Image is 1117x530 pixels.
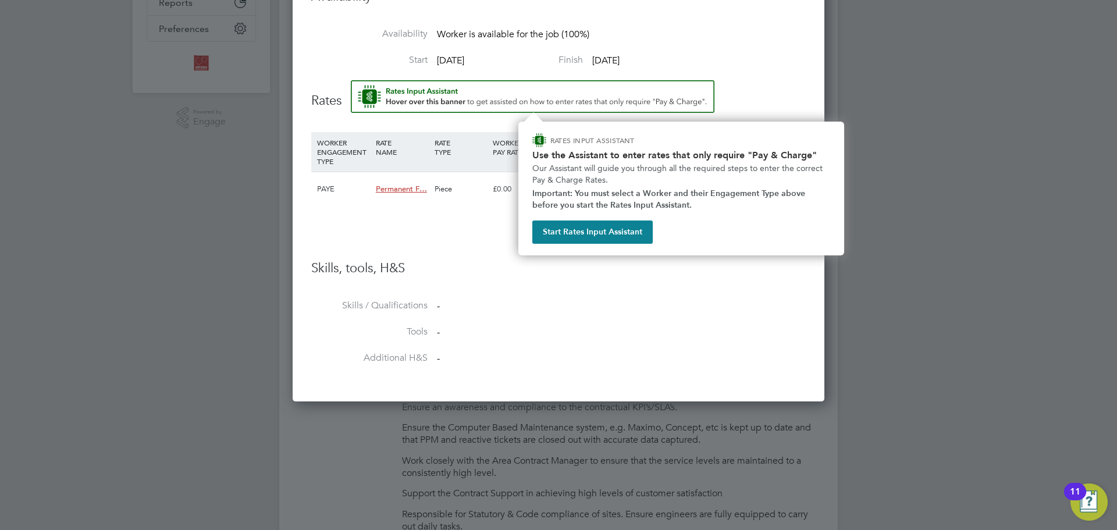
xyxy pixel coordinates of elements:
[437,55,464,66] span: [DATE]
[490,172,549,206] div: £0.00
[1070,492,1080,507] div: 11
[532,220,653,244] button: Start Rates Input Assistant
[532,133,546,147] img: ENGAGE Assistant Icon
[311,300,428,312] label: Skills / Qualifications
[311,260,806,277] h3: Skills, tools, H&S
[314,132,373,172] div: WORKER ENGAGEMENT TYPE
[351,80,714,113] button: Rate Assistant
[592,55,620,66] span: [DATE]
[311,352,428,364] label: Additional H&S
[437,29,589,40] span: Worker is available for the job (100%)
[311,80,806,109] h3: Rates
[437,353,440,364] span: -
[1070,483,1108,521] button: Open Resource Center, 11 new notifications
[490,132,549,162] div: WORKER PAY RATE
[532,188,807,210] strong: Important: You must select a Worker and their Engagement Type above before you start the Rates In...
[532,163,830,186] p: Our Assistant will guide you through all the required steps to enter the correct Pay & Charge Rates.
[518,122,844,255] div: How to input Rates that only require Pay & Charge
[437,300,440,312] span: -
[311,326,428,338] label: Tools
[376,184,427,194] span: Permanent F…
[314,172,373,206] div: PAYE
[311,54,428,66] label: Start
[437,326,440,338] span: -
[550,136,696,145] p: RATES INPUT ASSISTANT
[467,54,583,66] label: Finish
[311,28,428,40] label: Availability
[373,132,432,162] div: RATE NAME
[432,172,490,206] div: Piece
[432,132,490,162] div: RATE TYPE
[532,150,830,161] h2: Use the Assistant to enter rates that only require "Pay & Charge"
